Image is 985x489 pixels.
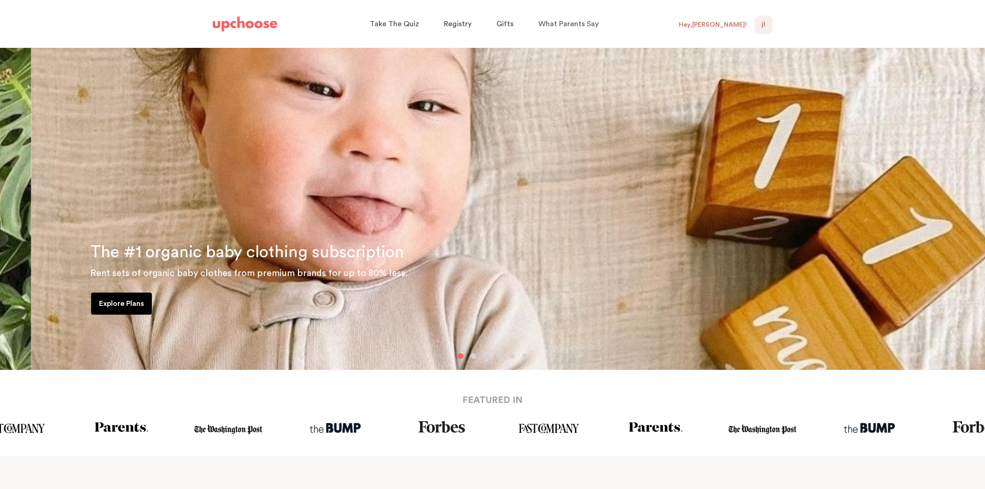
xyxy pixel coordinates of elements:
[91,293,152,315] a: Explore Plans
[538,20,599,28] span: What Parents Say
[496,15,516,33] a: Gifts
[538,15,601,33] a: What Parents Say
[99,298,144,309] p: Explore Plans
[462,396,523,405] strong: FEATURED IN
[213,17,277,31] img: UpChoose
[444,20,472,28] span: Registry
[370,20,419,28] span: Take The Quiz
[213,15,277,34] a: UpChoose
[370,15,422,33] a: Take The Quiz
[762,19,765,30] span: JL
[679,21,747,29] div: Hey, [PERSON_NAME] !
[496,20,513,28] span: Gifts
[90,244,404,260] span: The #1 organic baby clothing subscription
[444,15,474,33] a: Registry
